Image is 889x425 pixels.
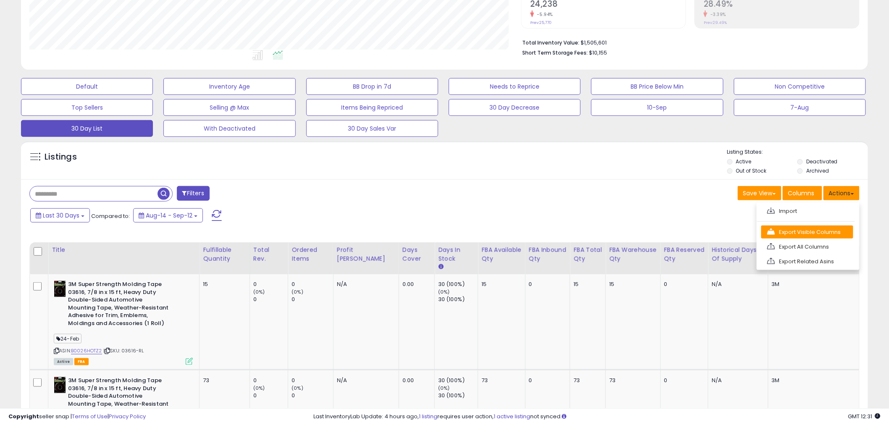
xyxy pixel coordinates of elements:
[337,246,395,263] div: Profit [PERSON_NAME]
[734,99,866,116] button: 7-Aug
[21,99,153,116] button: Top Sellers
[292,385,303,391] small: (0%)
[54,377,66,394] img: 410fn8Tr-TL._SL40_.jpg
[253,377,288,384] div: 0
[177,186,210,201] button: Filters
[103,347,144,354] span: | SKU: 03616-RL
[530,20,552,25] small: Prev: 25,770
[788,189,815,197] span: Columns
[529,281,564,288] div: 0
[54,281,66,297] img: 410fn8Tr-TL._SL40_.jpg
[823,186,860,200] button: Actions
[402,281,428,288] div: 0.00
[529,246,567,263] div: FBA inbound Qty
[449,78,581,95] button: Needs to Reprice
[712,281,761,288] div: N/A
[438,263,443,271] small: Days In Stock.
[21,78,153,95] button: Default
[292,377,333,384] div: 0
[109,412,146,420] a: Privacy Policy
[402,377,428,384] div: 0.00
[708,11,726,18] small: -3.39%
[253,289,265,295] small: (0%)
[203,246,246,263] div: Fulfillable Quantity
[253,296,288,303] div: 0
[573,377,599,384] div: 73
[664,377,702,384] div: 0
[591,99,723,116] button: 10-Sep
[292,246,330,263] div: Ordered Items
[761,226,853,239] a: Export Visible Columns
[589,49,607,57] span: $10,155
[848,412,881,420] span: 2025-10-13 12:31 GMT
[72,412,108,420] a: Terms of Use
[522,49,588,56] b: Short Term Storage Fees:
[163,99,295,116] button: Selling @ Max
[494,412,531,420] a: 1 active listing
[704,20,727,25] small: Prev: 29.49%
[68,281,170,329] b: 3M Super Strength Molding Tape 03616, 7/8 in x 15 ft, Heavy Duty Double-Sided Automotive Mounting...
[337,281,392,288] div: N/A
[806,167,829,174] label: Archived
[727,148,868,156] p: Listing States:
[146,211,192,220] span: Aug-14 - Sep-12
[253,392,288,399] div: 0
[253,385,265,391] small: (0%)
[522,37,853,47] li: $1,505,601
[438,385,450,391] small: (0%)
[438,289,450,295] small: (0%)
[54,334,82,344] span: 24-Feb
[54,281,193,364] div: ASIN:
[292,296,333,303] div: 0
[337,377,392,384] div: N/A
[806,158,838,165] label: Deactivated
[481,377,518,384] div: 73
[21,120,153,137] button: 30 Day List
[772,377,853,384] div: 3M
[534,11,553,18] small: -5.94%
[449,99,581,116] button: 30 Day Decrease
[306,120,438,137] button: 30 Day Sales Var
[738,186,781,200] button: Save View
[522,39,579,46] b: Total Inventory Value:
[712,246,764,263] div: Historical Days Of Supply
[438,281,478,288] div: 30 (100%)
[74,358,89,365] span: FBA
[306,99,438,116] button: Items Being Repriced
[438,392,478,399] div: 30 (100%)
[419,412,438,420] a: 1 listing
[609,246,657,263] div: FBA Warehouse Qty
[30,208,90,223] button: Last 30 Days
[438,377,478,384] div: 30 (100%)
[734,78,866,95] button: Non Competitive
[292,289,303,295] small: (0%)
[761,240,853,253] a: Export All Columns
[609,281,654,288] div: 15
[163,78,295,95] button: Inventory Age
[438,246,474,263] div: Days In Stock
[8,413,146,421] div: seller snap | |
[761,255,853,268] a: Export Related Asins
[203,377,243,384] div: 73
[314,413,881,421] div: Last InventoryLab Update: 4 hours ago, requires user action, not synced.
[163,120,295,137] button: With Deactivated
[91,212,130,220] span: Compared to:
[253,281,288,288] div: 0
[772,281,853,288] div: 3M
[712,377,761,384] div: N/A
[8,412,39,420] strong: Copyright
[71,347,102,354] a: B0026HOTZ2
[573,246,602,263] div: FBA Total Qty
[203,281,243,288] div: 15
[43,211,79,220] span: Last 30 Days
[761,205,853,218] a: Import
[591,78,723,95] button: BB Price Below Min
[253,246,284,263] div: Total Rev.
[133,208,203,223] button: Aug-14 - Sep-12
[783,186,822,200] button: Columns
[529,377,564,384] div: 0
[292,392,333,399] div: 0
[292,281,333,288] div: 0
[45,151,77,163] h5: Listings
[402,246,431,263] div: Days Cover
